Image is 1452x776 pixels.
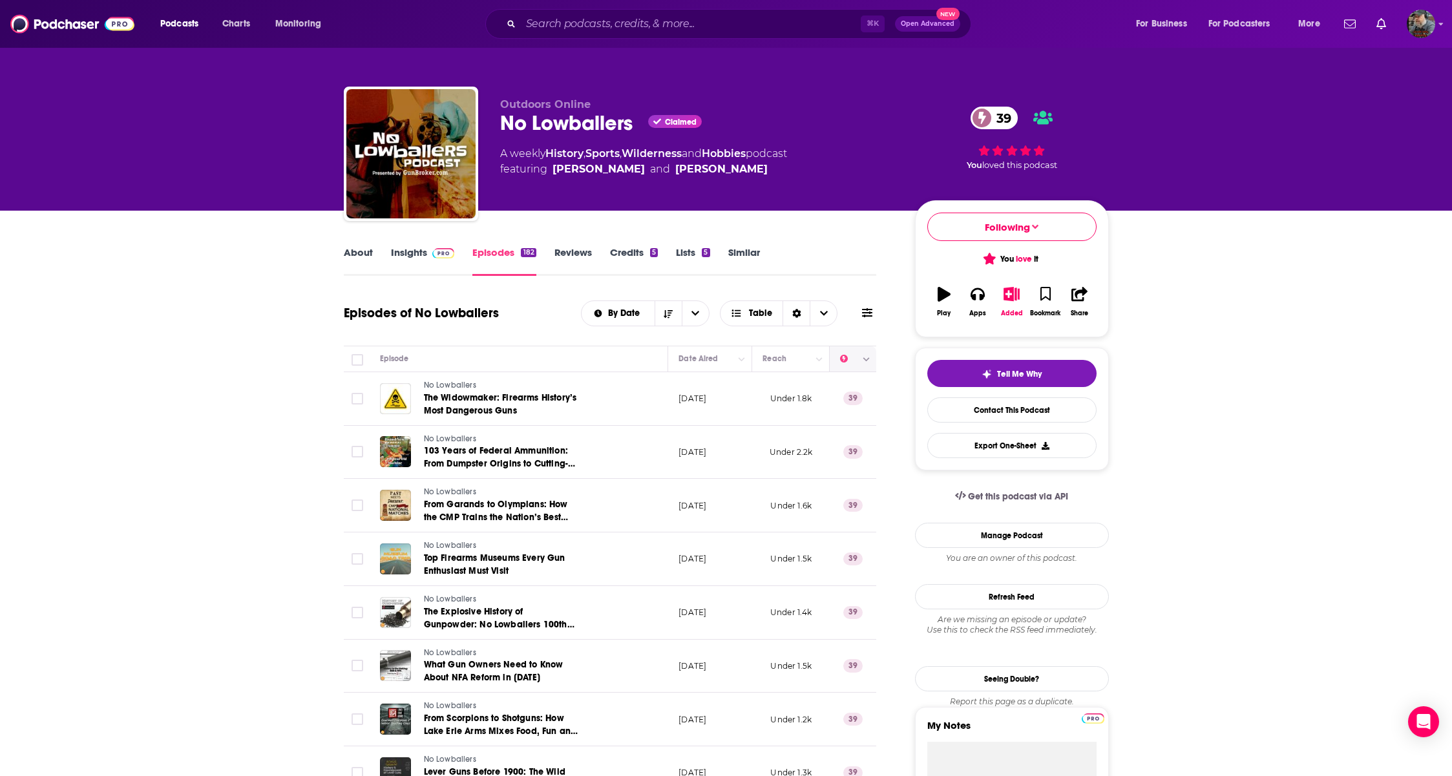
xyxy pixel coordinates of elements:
button: Choose View [720,300,838,326]
button: Sort Direction [655,301,682,326]
span: Toggle select row [352,713,363,725]
a: Hobbies [702,147,746,160]
span: Following [985,221,1030,233]
p: 39 [843,499,863,512]
div: Search podcasts, credits, & more... [498,9,984,39]
p: [DATE] [679,393,706,404]
a: Top Firearms Museums Every Gun Enthusiast Must Visit [424,552,579,578]
span: Under 1.8k [770,393,812,403]
p: [DATE] [679,446,706,457]
button: open menu [266,14,338,34]
img: Podchaser Pro [1082,713,1104,724]
a: Episodes182 [472,246,536,276]
p: [DATE] [679,607,706,618]
span: No Lowballers [424,541,476,550]
span: From Scorpions to Shotguns: How Lake Erie Arms Mixes Food, Fun and Firearms [424,713,578,750]
span: Under 1.6k [770,501,812,510]
span: No Lowballers [424,755,476,764]
span: Top Firearms Museums Every Gun Enthusiast Must Visit [424,552,565,576]
a: 39 [971,107,1018,129]
span: featuring [500,162,787,177]
span: Toggle select row [352,660,363,671]
div: Apps [969,309,986,317]
a: Allen Forkner [675,162,768,177]
a: No Lowballers [424,487,579,498]
a: Get this podcast via API [945,481,1079,512]
span: Toggle select row [352,446,363,457]
button: open menu [1289,14,1336,34]
a: Wilderness [622,147,682,160]
span: For Business [1136,15,1187,33]
a: Reviews [554,246,592,276]
span: Under 1.4k [770,607,812,617]
button: open menu [1127,14,1203,34]
span: Monitoring [275,15,321,33]
span: Claimed [665,119,697,125]
span: You [967,160,982,170]
a: InsightsPodchaser Pro [391,246,455,276]
p: 39 [843,445,863,458]
button: tell me why sparkleTell Me Why [927,360,1097,387]
span: Under 1.2k [770,715,812,724]
a: From Garands to Olympians: How the CMP Trains the Nation’s Best Shooters [424,498,579,524]
p: 39 [843,659,863,672]
a: No Lowballers [424,647,579,659]
a: Manage Podcast [915,523,1109,548]
a: Seeing Double? [915,666,1109,691]
span: Toggle select row [352,607,363,618]
div: Episode [380,351,409,366]
span: Under 1.5k [770,554,812,563]
h1: Episodes of No Lowballers [344,305,499,321]
span: New [936,8,960,20]
span: You it [985,254,1038,264]
span: , [584,147,585,160]
a: No Lowballers [424,380,579,392]
div: Sort Direction [783,301,810,326]
span: For Podcasters [1208,15,1270,33]
a: Credits5 [610,246,658,276]
p: 39 [843,606,863,619]
span: Under 2.2k [770,447,813,457]
a: The Explosive History of Gunpowder: No Lowballers 100th Episode Special [424,605,579,631]
a: Lists5 [676,246,710,276]
span: Charts [222,15,250,33]
span: Toggle select row [352,499,363,511]
button: You love it [927,246,1097,271]
div: Bookmark [1030,309,1060,317]
div: Open Intercom Messenger [1408,706,1439,737]
span: ⌘ K [861,16,885,32]
button: Play [927,278,961,325]
span: Table [749,309,772,318]
div: You are an owner of this podcast. [915,553,1109,563]
span: The Explosive History of Gunpowder: No Lowballers 100th Episode Special [424,606,574,643]
button: Bookmark [1029,278,1062,325]
a: Charts [214,14,258,34]
p: [DATE] [679,500,706,511]
a: What Gun Owners Need to Know About NFA Reform in [DATE] [424,658,579,684]
div: 39Youloved this podcast [915,98,1109,178]
div: A weekly podcast [500,146,787,177]
button: Column Actions [811,351,826,367]
button: Added [994,278,1028,325]
p: 39 [843,713,863,726]
img: User Profile [1407,10,1435,38]
div: Added [1001,309,1023,317]
span: and [650,162,670,177]
span: 39 [984,107,1018,129]
a: No Lowballers [424,700,579,712]
span: 103 Years of Federal Ammunition: From Dumpster Origins to Cutting-Edge Tech [424,445,576,482]
a: Show notifications dropdown [1339,13,1361,35]
a: No Lowballers [424,434,579,445]
span: No Lowballers [424,701,476,710]
p: [DATE] [679,553,706,564]
button: Column Actions [733,351,749,367]
span: The Widowmaker: Firearms History’s Most Dangerous Guns [424,392,577,416]
span: Tell Me Why [997,369,1042,379]
button: open menu [151,14,215,34]
button: Column Actions [858,351,874,367]
span: What Gun Owners Need to Know About NFA Reform in [DATE] [424,659,563,683]
img: No Lowballers [346,89,476,218]
span: No Lowballers [424,648,476,657]
p: [DATE] [679,714,706,725]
